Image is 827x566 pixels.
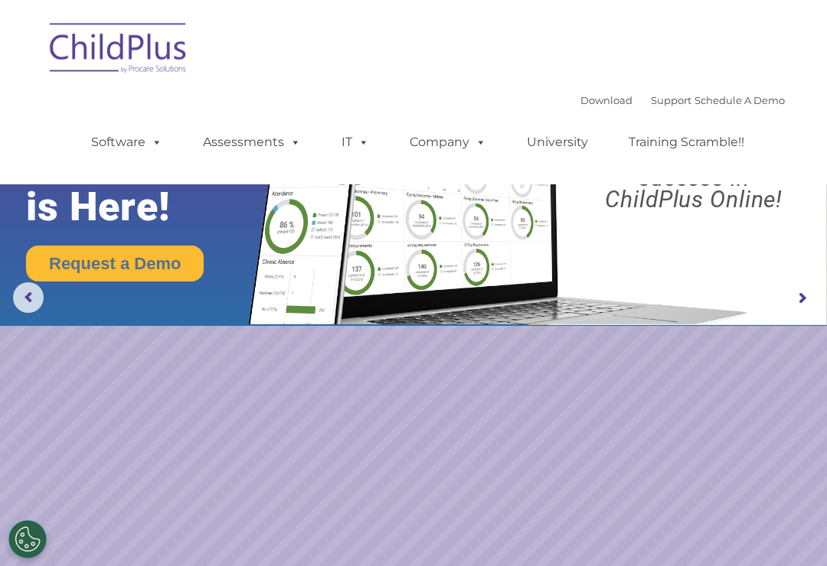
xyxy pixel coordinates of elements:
a: Company [394,127,502,158]
rs-layer: The Future of ChildPlus is Here! [26,94,290,229]
a: IT [326,127,384,158]
a: Request a Demo [26,246,204,281]
a: University [512,127,603,158]
button: Cookies Settings [8,520,47,558]
a: Schedule A Demo [695,94,785,106]
img: ChildPlus by Procare Solutions [42,12,195,89]
a: Support [651,94,691,106]
a: Software [76,127,178,158]
font: | [580,94,785,106]
rs-layer: Boost your productivity and streamline your success in ChildPlus Online! [571,103,817,210]
a: Training Scramble!! [613,127,760,158]
a: Download [580,94,633,106]
a: Assessments [188,127,316,158]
